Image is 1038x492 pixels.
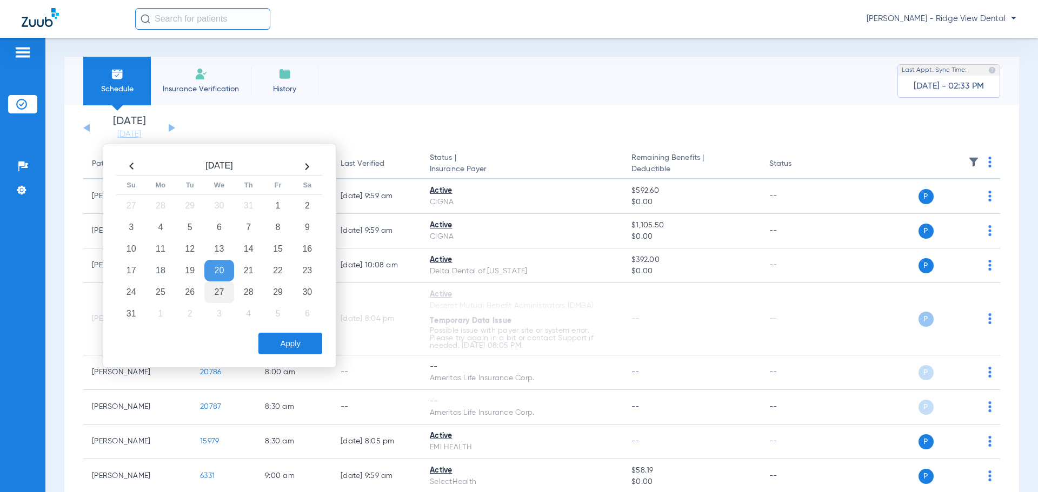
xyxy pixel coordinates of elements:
[430,164,614,175] span: Insurance Payer
[92,158,139,170] div: Patient Name
[919,400,934,415] span: P
[430,254,614,266] div: Active
[332,214,421,248] td: [DATE] 9:59 AM
[919,469,934,484] span: P
[83,424,191,459] td: [PERSON_NAME]
[111,68,124,80] img: Schedule
[430,220,614,231] div: Active
[430,327,614,349] p: Possible issue with payer site or system error. Please try again in a bit or contact Support if n...
[430,465,614,476] div: Active
[919,224,934,239] span: P
[902,65,967,76] span: Last Appt. Sync Time:
[631,185,751,197] span: $592.60
[761,214,834,248] td: --
[332,390,421,424] td: --
[631,266,751,277] span: $0.00
[988,157,992,167] img: group-dot-blue.svg
[430,289,614,300] div: Active
[761,424,834,459] td: --
[430,185,614,197] div: Active
[761,355,834,390] td: --
[988,225,992,236] img: group-dot-blue.svg
[83,355,191,390] td: [PERSON_NAME]
[761,179,834,214] td: --
[83,390,191,424] td: [PERSON_NAME]
[988,436,992,447] img: group-dot-blue.svg
[146,158,292,176] th: [DATE]
[623,149,760,179] th: Remaining Benefits |
[984,440,1038,492] iframe: Chat Widget
[341,158,412,170] div: Last Verified
[92,158,183,170] div: Patient Name
[256,424,332,459] td: 8:30 AM
[761,390,834,424] td: --
[430,231,614,242] div: CIGNA
[200,437,219,445] span: 15979
[430,476,614,488] div: SelectHealth
[135,8,270,30] input: Search for patients
[914,81,984,92] span: [DATE] - 02:33 PM
[430,396,614,407] div: --
[256,355,332,390] td: 8:00 AM
[761,248,834,283] td: --
[14,46,31,59] img: hamburger-icon
[988,260,992,271] img: group-dot-blue.svg
[631,476,751,488] span: $0.00
[430,442,614,453] div: EMI HEALTH
[919,189,934,204] span: P
[200,403,221,410] span: 20787
[259,84,310,95] span: History
[421,149,623,179] th: Status |
[91,84,143,95] span: Schedule
[200,368,221,376] span: 20786
[631,164,751,175] span: Deductible
[968,157,979,167] img: filter.svg
[332,355,421,390] td: --
[631,437,640,445] span: --
[195,68,208,80] img: Manual Insurance Verification
[332,179,421,214] td: [DATE] 9:59 AM
[258,333,322,354] button: Apply
[430,300,614,312] div: Deseret Mutual Benefit Administrators (DMBA)
[332,424,421,459] td: [DATE] 8:05 PM
[430,266,614,277] div: Delta Dental of [US_STATE]
[988,191,992,201] img: group-dot-blue.svg
[631,231,751,242] span: $0.00
[332,248,421,283] td: [DATE] 10:08 AM
[988,313,992,324] img: group-dot-blue.svg
[631,403,640,410] span: --
[430,407,614,419] div: Ameritas Life Insurance Corp.
[141,14,150,24] img: Search Icon
[430,317,511,325] span: Temporary Data Issue
[200,472,215,480] span: 6331
[919,312,934,327] span: P
[988,367,992,378] img: group-dot-blue.svg
[761,149,834,179] th: Status
[430,197,614,208] div: CIGNA
[631,368,640,376] span: --
[761,283,834,355] td: --
[867,14,1016,24] span: [PERSON_NAME] - Ridge View Dental
[988,401,992,412] img: group-dot-blue.svg
[159,84,243,95] span: Insurance Verification
[631,220,751,231] span: $1,105.50
[278,68,291,80] img: History
[430,430,614,442] div: Active
[919,258,934,273] span: P
[631,197,751,208] span: $0.00
[256,390,332,424] td: 8:30 AM
[988,66,996,74] img: last sync help info
[341,158,384,170] div: Last Verified
[430,361,614,373] div: --
[22,8,59,27] img: Zuub Logo
[332,283,421,355] td: [DATE] 8:04 PM
[919,365,934,380] span: P
[430,373,614,384] div: Ameritas Life Insurance Corp.
[631,465,751,476] span: $58.19
[919,434,934,449] span: P
[97,116,162,140] li: [DATE]
[631,315,640,322] span: --
[97,129,162,140] a: [DATE]
[631,254,751,266] span: $392.00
